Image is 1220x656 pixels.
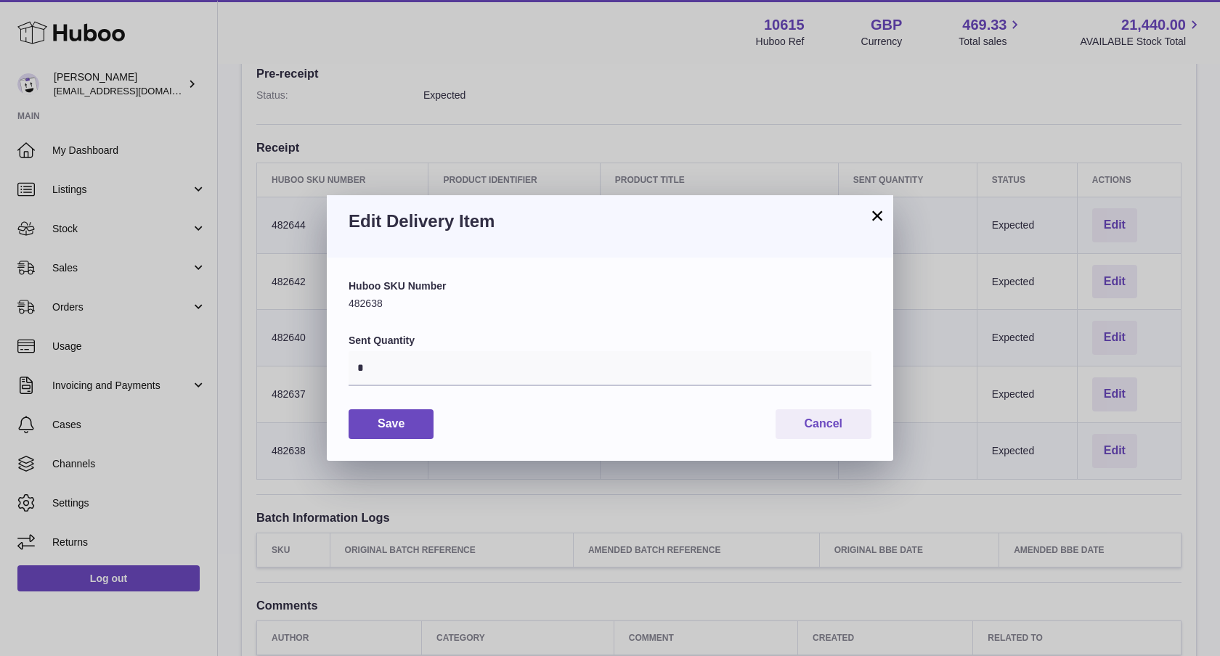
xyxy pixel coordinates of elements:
[349,279,871,311] div: 482638
[349,210,871,233] h3: Edit Delivery Item
[869,207,886,224] button: ×
[349,334,871,348] label: Sent Quantity
[349,279,871,293] label: Huboo SKU Number
[349,409,434,439] button: Save
[776,409,871,439] button: Cancel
